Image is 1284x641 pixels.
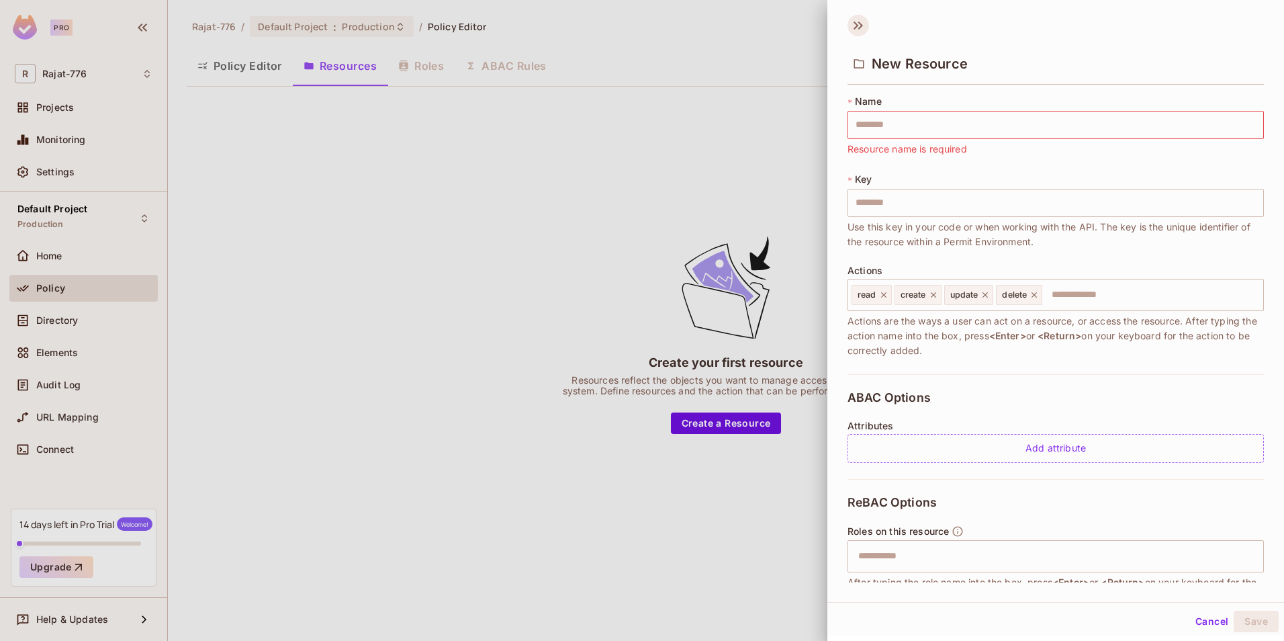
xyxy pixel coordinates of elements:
[847,391,931,404] span: ABAC Options
[855,96,882,107] span: Name
[847,265,882,276] span: Actions
[847,575,1264,605] span: After typing the role name into the box, press or on your keyboard for the role to be correctly a...
[847,526,949,537] span: Roles on this resource
[944,285,994,305] div: update
[895,285,942,305] div: create
[872,56,968,72] span: New Resource
[989,330,1026,341] span: <Enter>
[847,434,1264,463] div: Add attribute
[858,290,876,300] span: read
[1234,611,1279,632] button: Save
[996,285,1042,305] div: delete
[901,290,926,300] span: create
[1052,576,1089,588] span: <Enter>
[1101,576,1144,588] span: <Return>
[847,220,1264,249] span: Use this key in your code or when working with the API. The key is the unique identifier of the r...
[1190,611,1234,632] button: Cancel
[852,285,892,305] div: read
[1038,330,1081,341] span: <Return>
[847,421,894,431] span: Attributes
[950,290,978,300] span: update
[855,174,872,185] span: Key
[847,314,1264,358] span: Actions are the ways a user can act on a resource, or access the resource. After typing the actio...
[1002,290,1027,300] span: delete
[847,142,967,157] span: Resource name is required
[847,496,937,509] span: ReBAC Options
